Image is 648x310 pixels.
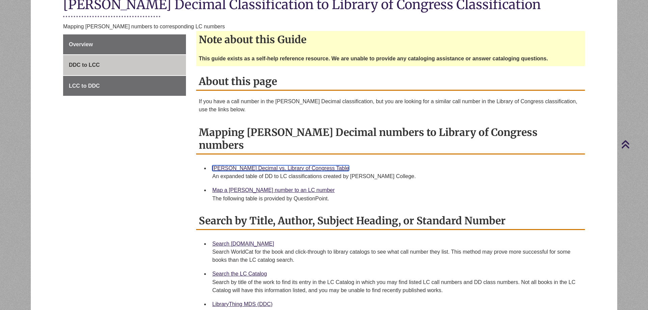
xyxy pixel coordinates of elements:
a: Search the LC Catalog [212,271,267,277]
h2: Note about this Guide [196,31,585,48]
div: Search WorldCat for the book and click-through to library catalogs to see what call number they l... [212,248,579,264]
span: DDC to LCC [69,62,100,68]
span: Mapping [PERSON_NAME] numbers to corresponding LC numbers [63,24,225,29]
div: An expanded table of DD to LC classifications created by [PERSON_NAME] College. [212,172,579,180]
a: LCC to DDC [63,76,186,96]
h2: About this page [196,73,585,91]
h2: Mapping [PERSON_NAME] Decimal numbers to Library of Congress numbers [196,124,585,154]
strong: This guide exists as a self-help reference resource. We are unable to provide any cataloging assi... [199,56,548,61]
h2: Search by Title, Author, Subject Heading, or Standard Number [196,212,585,230]
p: If you have a call number in the [PERSON_NAME] Decimal classification, but you are looking for a ... [199,97,582,114]
a: [PERSON_NAME] Decimal vs. Library of Congress Table [212,165,349,171]
div: Guide Page Menu [63,34,186,96]
span: Overview [69,41,93,47]
div: The following table is provided by QuestionPoint. [212,195,579,203]
a: LibraryThing MDS (DDC) [212,301,273,307]
a: Map a [PERSON_NAME] number to an LC number [212,187,335,193]
div: Search by title of the work to find its entry in the LC Catalog in which you may find listed LC c... [212,278,579,294]
a: DDC to LCC [63,55,186,75]
a: Back to Top [621,140,646,149]
span: LCC to DDC [69,83,100,89]
a: Search [DOMAIN_NAME] [212,241,274,247]
a: Overview [63,34,186,55]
